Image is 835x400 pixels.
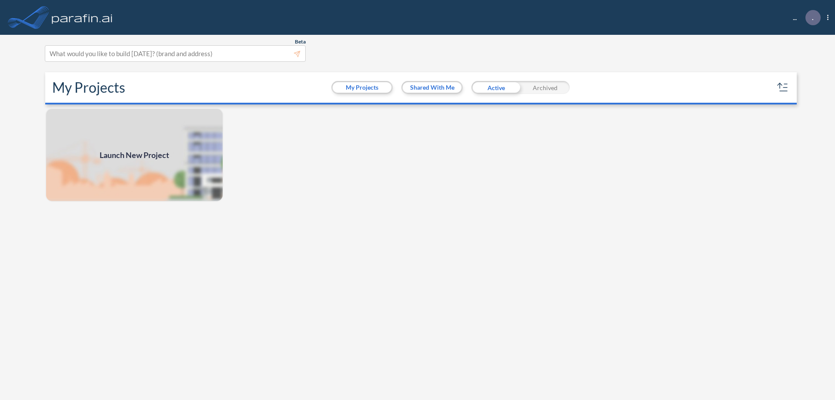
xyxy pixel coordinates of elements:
[45,108,224,202] a: Launch New Project
[403,82,461,93] button: Shared With Me
[521,81,570,94] div: Archived
[45,108,224,202] img: add
[776,81,790,94] button: sort
[295,38,306,45] span: Beta
[780,10,828,25] div: ...
[333,82,391,93] button: My Projects
[471,81,521,94] div: Active
[50,9,114,26] img: logo
[100,149,169,161] span: Launch New Project
[812,13,814,21] p: .
[52,79,125,96] h2: My Projects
